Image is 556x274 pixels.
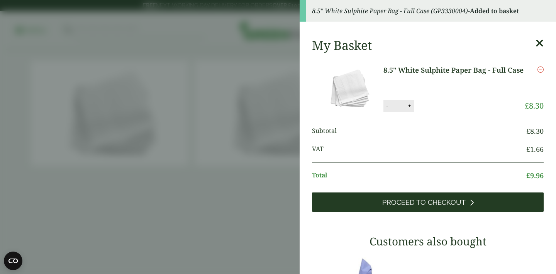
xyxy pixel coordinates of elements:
h2: My Basket [312,38,372,53]
span: £ [526,126,530,136]
span: £ [526,171,530,180]
span: Subtotal [312,126,526,136]
bdi: 1.66 [526,145,544,154]
a: Proceed to Checkout [312,192,544,212]
span: Total [312,170,526,181]
span: Proceed to Checkout [382,198,466,207]
button: - [384,102,390,109]
img: 8.5" White Sulphite Paper Bag-Full Case-0 [314,65,383,111]
button: + [406,102,414,109]
span: VAT [312,144,526,155]
a: Remove this item [537,65,544,74]
span: £ [526,145,530,154]
h3: Customers also bought [312,235,544,248]
strong: Added to basket [470,7,519,15]
bdi: 8.30 [525,100,544,111]
span: £ [525,100,529,111]
bdi: 9.96 [526,171,544,180]
em: 8.5" White Sulphite Paper Bag - Full Case (GP3330004) [312,7,468,15]
bdi: 8.30 [526,126,544,136]
a: 8.5" White Sulphite Paper Bag - Full Case [383,65,524,75]
button: Open CMP widget [4,252,22,270]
